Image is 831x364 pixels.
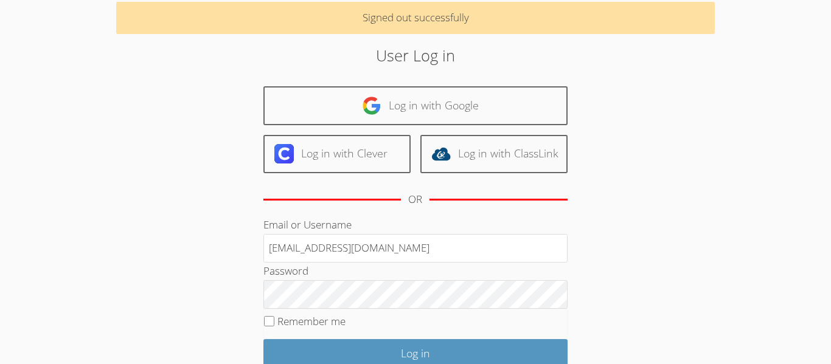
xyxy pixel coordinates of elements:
[274,144,294,163] img: clever-logo-6eab21bc6e7a338710f1a6ff85c0baf02591cd810cc4098c63d3a4b26e2feb20.svg
[362,96,381,115] img: google-logo-50288ca7cdecda66e5e0955fdab243c47b7ad437acaf1139b6f446037453330a.svg
[263,218,352,232] label: Email or Username
[277,314,346,328] label: Remember me
[431,144,451,163] img: classlink-logo-d6bb404cc1216ec64c9a2012d9dc4662098be43eaf13dc465df04b49fa7ab582.svg
[116,2,715,34] p: Signed out successfully
[263,264,308,278] label: Password
[408,191,422,208] div: OR
[263,135,411,173] a: Log in with Clever
[191,44,640,67] h2: User Log in
[420,135,568,173] a: Log in with ClassLink
[263,86,568,125] a: Log in with Google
